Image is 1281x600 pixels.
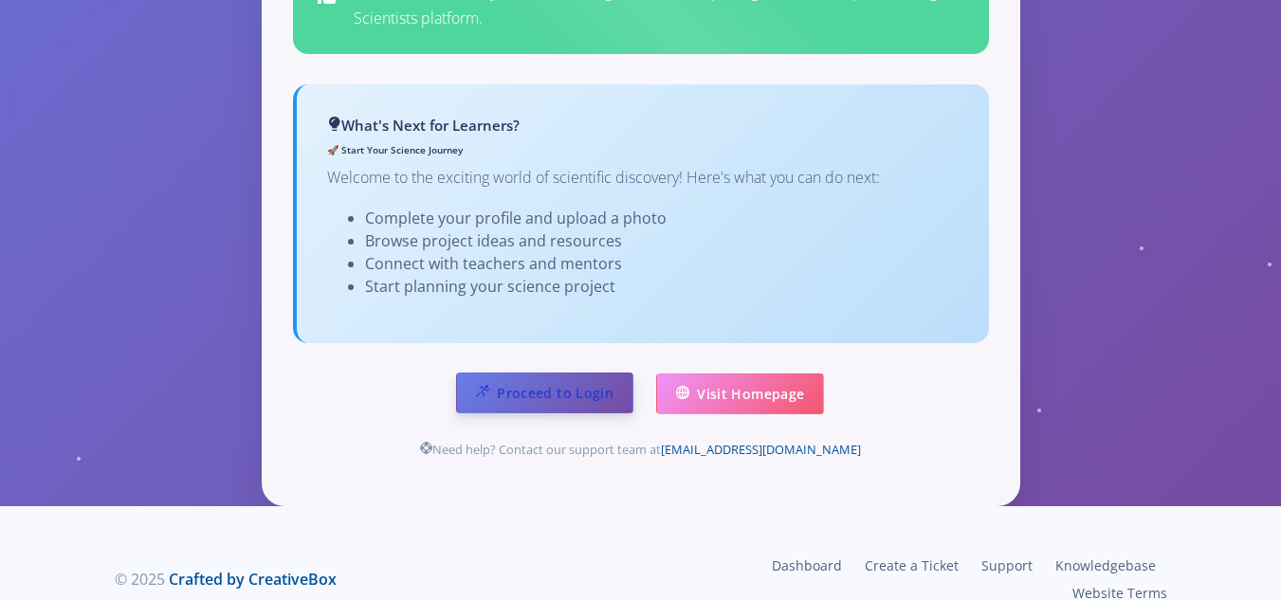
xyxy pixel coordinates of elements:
[327,143,959,157] h6: 🚀 Start Your Science Journey
[661,441,861,458] a: [EMAIL_ADDRESS][DOMAIN_NAME]
[115,568,627,591] div: © 2025
[169,569,337,590] a: Crafted by CreativeBox
[365,229,959,252] li: Browse project ideas and resources
[365,207,959,229] li: Complete your profile and upload a photo
[1055,556,1156,574] span: Knowledgebase
[970,552,1044,579] a: Support
[853,552,970,579] a: Create a Ticket
[365,275,959,298] li: Start planning your science project
[760,552,853,579] a: Dashboard
[327,115,959,136] h4: What's Next for Learners?
[365,252,959,275] li: Connect with teachers and mentors
[1044,552,1167,579] a: Knowledgebase
[656,373,824,414] a: Visit Homepage
[420,441,861,458] small: Need help? Contact our support team at
[456,373,633,413] a: Proceed to Login
[327,165,959,191] p: Welcome to the exciting world of scientific discovery! Here's what you can do next:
